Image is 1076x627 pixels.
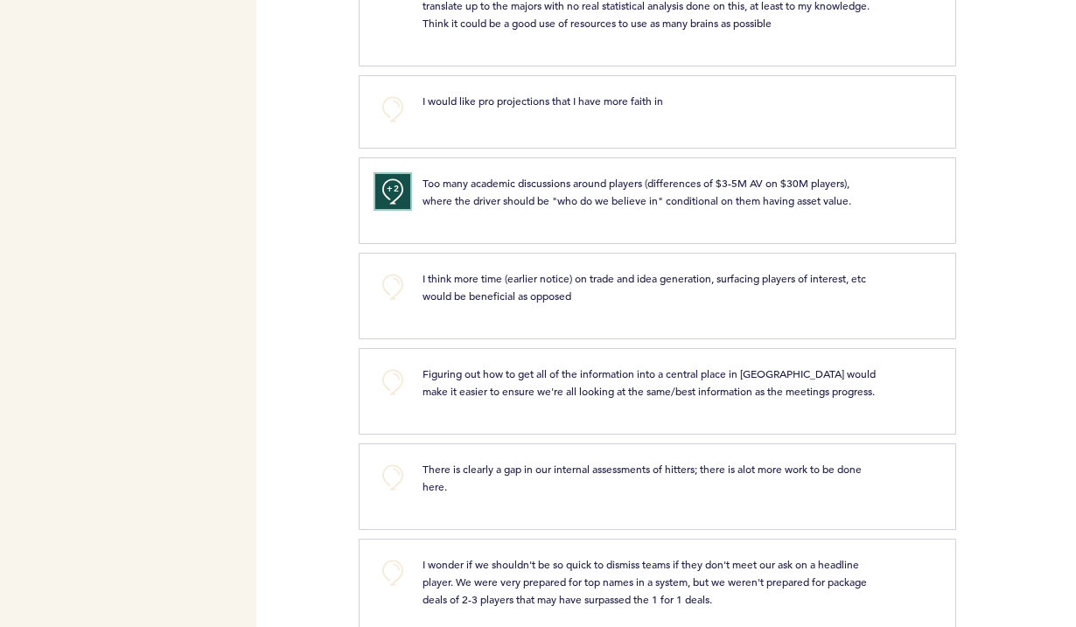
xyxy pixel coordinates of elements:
[423,94,663,108] span: I would like pro projections that I have more faith in
[423,557,870,606] span: I wonder if we shouldn't be so quick to dismiss teams if they don't meet our ask on a headline pl...
[423,462,864,493] span: There is clearly a gap in our internal assessments of hitters; there is alot more work to be done...
[387,180,399,198] span: +2
[423,176,852,207] span: Too many academic discussions around players (differences of $3-5M AV on $30M players), where the...
[375,174,410,209] button: +2
[423,366,878,398] span: Figuring out how to get all of the information into a central place in [GEOGRAPHIC_DATA] would ma...
[423,271,869,303] span: I think more time (earlier notice) on trade and idea generation, surfacing players of interest, e...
